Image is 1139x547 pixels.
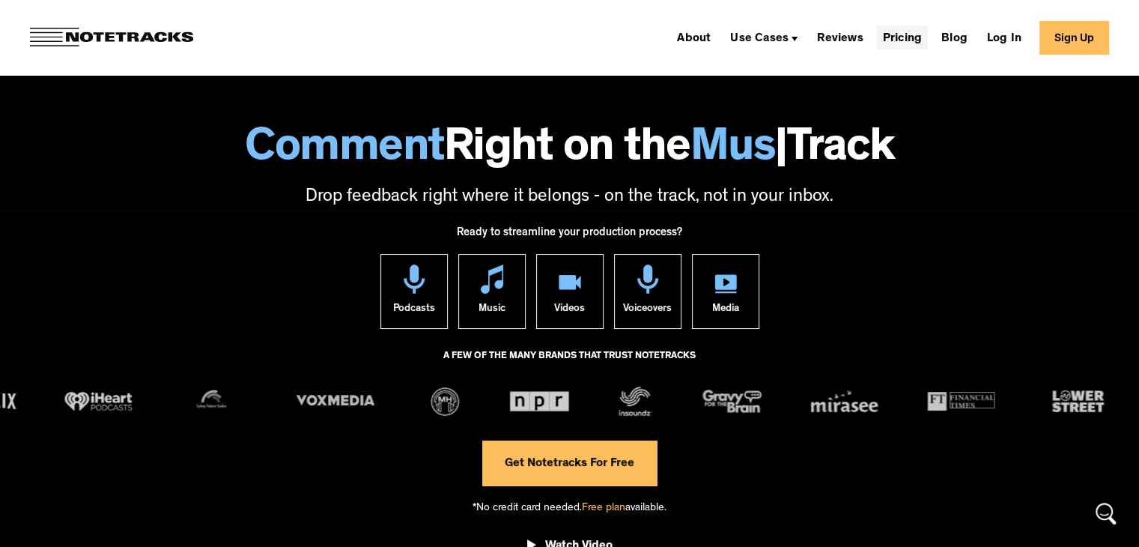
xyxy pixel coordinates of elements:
a: About [671,25,717,49]
div: Ready to streamline your production process? [457,218,682,254]
a: Media [692,254,759,329]
a: Blog [935,25,974,49]
a: Music [458,254,526,329]
span: Free plan [582,503,625,514]
div: Voiceovers [623,294,672,328]
div: Use Cases [724,25,804,49]
a: Podcasts [380,254,448,329]
div: Open Intercom Messenger [1088,496,1124,532]
a: Get Notetracks For Free [482,441,657,486]
div: Use Cases [730,33,789,45]
div: Podcasts [393,294,435,328]
a: Videos [536,254,604,329]
div: *No credit card needed. available. [473,486,666,528]
a: Log In [981,25,1027,49]
div: Media [712,294,739,328]
span: | [775,127,787,174]
div: Videos [554,294,585,328]
a: Reviews [811,25,869,49]
a: Sign Up [1039,21,1109,55]
a: Pricing [877,25,928,49]
span: Comment [245,127,444,174]
h1: Right on the Track [15,127,1124,174]
div: A FEW OF THE MANY BRANDS THAT TRUST NOTETRACKS [443,344,696,384]
a: Voiceovers [614,254,681,329]
p: Drop feedback right where it belongs - on the track, not in your inbox. [15,185,1124,211]
span: Mus [690,127,776,174]
div: Music [479,294,505,328]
